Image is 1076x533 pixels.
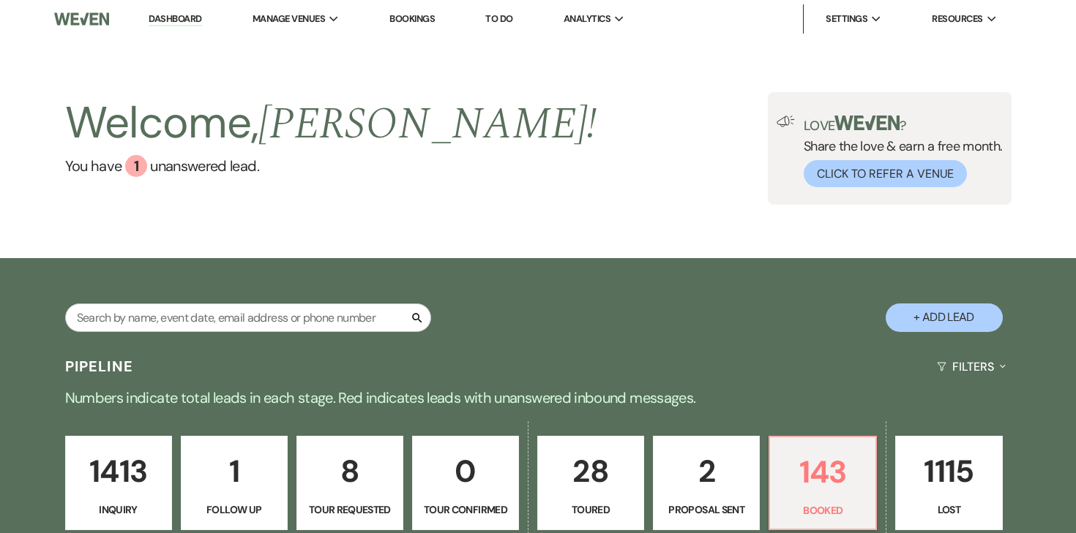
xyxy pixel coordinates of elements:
p: Tour Requested [306,502,394,518]
p: 8 [306,447,394,496]
p: Inquiry [75,502,162,518]
div: 1 [125,155,147,177]
h2: Welcome, [65,92,597,155]
p: 28 [547,447,635,496]
p: 2 [662,447,750,496]
a: 1Follow Up [181,436,288,531]
p: Follow Up [190,502,278,518]
span: Resources [932,12,982,26]
p: 143 [779,447,867,496]
a: 0Tour Confirmed [412,436,519,531]
a: To Do [485,12,512,25]
p: Love ? [804,116,1003,132]
p: Proposal Sent [662,502,750,518]
button: + Add Lead [886,303,1003,332]
div: Share the love & earn a free month. [795,116,1003,187]
img: loud-speaker-illustration.svg [777,116,795,127]
button: Click to Refer a Venue [804,160,967,187]
input: Search by name, event date, email address or phone number [65,303,431,332]
a: 1115Lost [895,436,1002,531]
span: Analytics [564,12,610,26]
p: 1413 [75,447,162,496]
p: 0 [422,447,509,496]
span: [PERSON_NAME] ! [258,91,597,158]
a: 2Proposal Sent [653,436,760,531]
p: 1115 [905,447,993,496]
p: 1 [190,447,278,496]
span: Manage Venues [253,12,325,26]
p: Lost [905,502,993,518]
p: Toured [547,502,635,518]
a: 28Toured [537,436,644,531]
p: Booked [779,502,867,518]
a: Dashboard [149,12,201,26]
a: You have 1 unanswered lead. [65,155,597,177]
p: Numbers indicate total leads in each stage. Red indicates leads with unanswered inbound messages. [11,386,1065,409]
img: Weven Logo [54,4,109,34]
p: Tour Confirmed [422,502,509,518]
a: 8Tour Requested [296,436,403,531]
a: 1413Inquiry [65,436,172,531]
span: Settings [826,12,867,26]
h3: Pipeline [65,356,134,377]
a: 143Booked [769,436,877,531]
img: weven-logo-green.svg [834,116,900,130]
button: Filters [931,347,1011,386]
a: Bookings [389,12,435,25]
